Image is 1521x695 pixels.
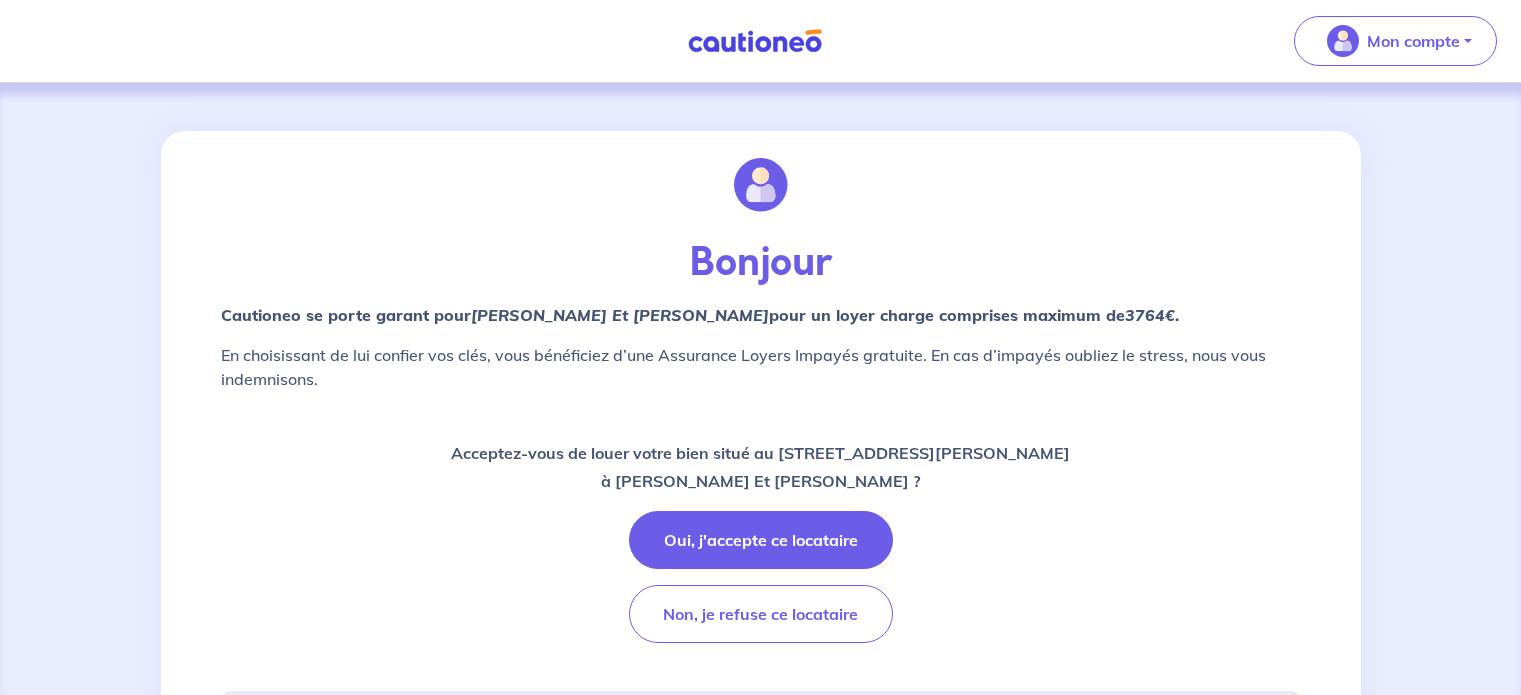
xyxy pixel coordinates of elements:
[451,439,1070,495] p: Acceptez-vous de louer votre bien situé au [STREET_ADDRESS][PERSON_NAME] à [PERSON_NAME] Et [PERS...
[680,29,830,54] img: Cautioneo
[221,343,1301,391] p: En choisissant de lui confier vos clés, vous bénéficiez d’une Assurance Loyers Impayés gratuite. ...
[1367,29,1460,53] p: Mon compte
[734,158,788,212] img: illu_account.svg
[221,305,1179,325] strong: Cautioneo se porte garant pour pour un loyer charge comprises maximum de .
[629,511,893,569] button: Oui, j'accepte ce locataire
[1125,305,1175,325] em: 3764€
[471,305,769,325] em: [PERSON_NAME] Et [PERSON_NAME]
[221,239,1301,287] p: Bonjour
[1327,25,1359,57] img: illu_account_valid_menu.svg
[629,585,893,643] button: Non, je refuse ce locataire
[1294,16,1497,66] button: illu_account_valid_menu.svgMon compte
